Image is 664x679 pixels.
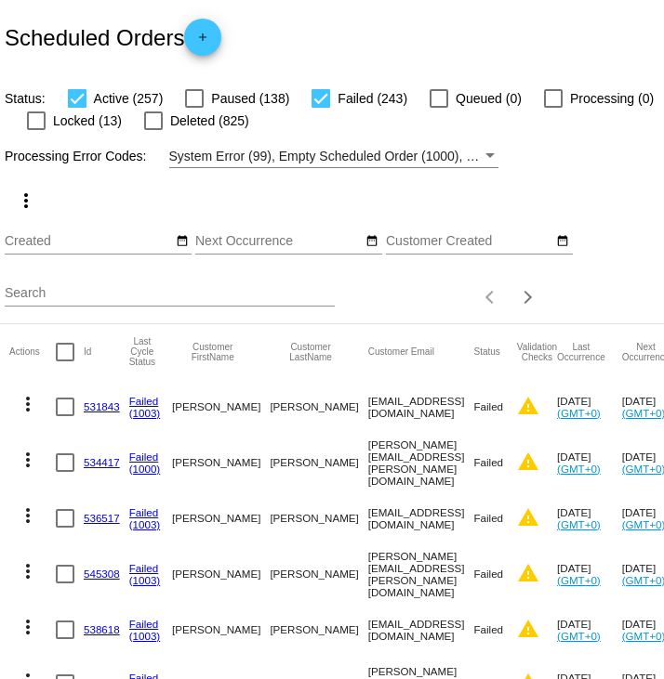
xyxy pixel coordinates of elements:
span: Active (257) [94,87,164,110]
mat-icon: more_vert [17,616,39,638]
mat-icon: more_vert [17,504,39,527]
a: Failed [129,506,159,518]
button: Change sorting for Id [84,346,91,358]
a: Failed [129,395,159,407]
a: Failed [129,450,159,463]
button: Change sorting for Status [473,346,499,358]
mat-cell: [PERSON_NAME] [172,603,270,657]
span: Failed (243) [338,87,407,110]
mat-cell: [DATE] [557,545,622,603]
span: Deleted (825) [170,110,249,132]
a: (GMT+0) [557,407,601,419]
mat-cell: [PERSON_NAME] [270,380,367,434]
mat-icon: more_vert [15,189,37,212]
span: Failed [473,456,503,468]
mat-cell: [DATE] [557,434,622,491]
mat-cell: [PERSON_NAME] [270,491,367,545]
input: Search [5,286,335,301]
mat-cell: [PERSON_NAME] [172,434,270,491]
mat-header-cell: Validation Checks [517,324,557,380]
button: Previous page [472,279,510,316]
a: 531843 [84,400,120,412]
button: Change sorting for CustomerFirstName [172,342,253,362]
a: (GMT+0) [557,574,601,586]
span: Failed [473,400,503,412]
mat-icon: date_range [365,234,378,249]
mat-icon: warning [517,618,539,640]
mat-select: Filter by Processing Error Codes [169,145,499,168]
mat-cell: [DATE] [557,380,622,434]
mat-icon: warning [517,562,539,584]
mat-icon: date_range [176,234,189,249]
mat-cell: [DATE] [557,603,622,657]
mat-icon: warning [517,395,539,417]
a: (GMT+0) [557,518,601,530]
span: Failed [473,623,503,635]
a: 536517 [84,512,120,524]
a: (GMT+0) [557,630,601,642]
span: Locked (13) [53,110,122,132]
mat-icon: date_range [556,234,569,249]
mat-header-cell: Actions [9,324,56,380]
input: Customer Created [386,234,553,249]
mat-cell: [PERSON_NAME] [172,491,270,545]
span: Status: [5,91,46,106]
a: 534417 [84,456,120,468]
span: Failed [473,512,503,524]
a: (GMT+0) [557,463,601,475]
a: Failed [129,562,159,574]
mat-cell: [PERSON_NAME] [270,603,367,657]
button: Change sorting for CustomerEmail [368,346,434,358]
a: Failed [129,618,159,630]
mat-icon: more_vert [17,393,39,415]
span: Paused (138) [211,87,289,110]
mat-cell: [PERSON_NAME] [270,545,367,603]
a: 545308 [84,568,120,580]
button: Change sorting for CustomerLastName [270,342,351,362]
mat-icon: more_vert [17,560,39,582]
a: 538618 [84,623,120,635]
a: (1003) [129,574,161,586]
a: (1003) [129,630,161,642]
mat-icon: add [192,31,214,53]
a: (1003) [129,518,161,530]
mat-cell: [PERSON_NAME] [172,380,270,434]
mat-cell: [EMAIL_ADDRESS][DOMAIN_NAME] [368,603,474,657]
h2: Scheduled Orders [5,19,221,56]
mat-cell: [EMAIL_ADDRESS][DOMAIN_NAME] [368,491,474,545]
a: (1000) [129,463,161,475]
mat-cell: [PERSON_NAME][EMAIL_ADDRESS][PERSON_NAME][DOMAIN_NAME] [368,434,474,491]
span: Failed [473,568,503,580]
mat-icon: warning [517,506,539,529]
mat-cell: [PERSON_NAME] [270,434,367,491]
button: Change sorting for LastProcessingCycleId [129,336,155,367]
button: Next page [510,279,547,316]
span: Queued (0) [456,87,522,110]
span: Processing (0) [570,87,654,110]
a: (1003) [129,407,161,419]
span: Processing Error Codes: [5,149,147,163]
button: Change sorting for LastOccurrenceUtc [557,342,605,362]
mat-cell: [EMAIL_ADDRESS][DOMAIN_NAME] [368,380,474,434]
mat-cell: [PERSON_NAME] [172,545,270,603]
mat-cell: [PERSON_NAME][EMAIL_ADDRESS][PERSON_NAME][DOMAIN_NAME] [368,545,474,603]
mat-icon: warning [517,450,539,473]
mat-cell: [DATE] [557,491,622,545]
mat-icon: more_vert [17,449,39,471]
input: Next Occurrence [195,234,363,249]
input: Created [5,234,172,249]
